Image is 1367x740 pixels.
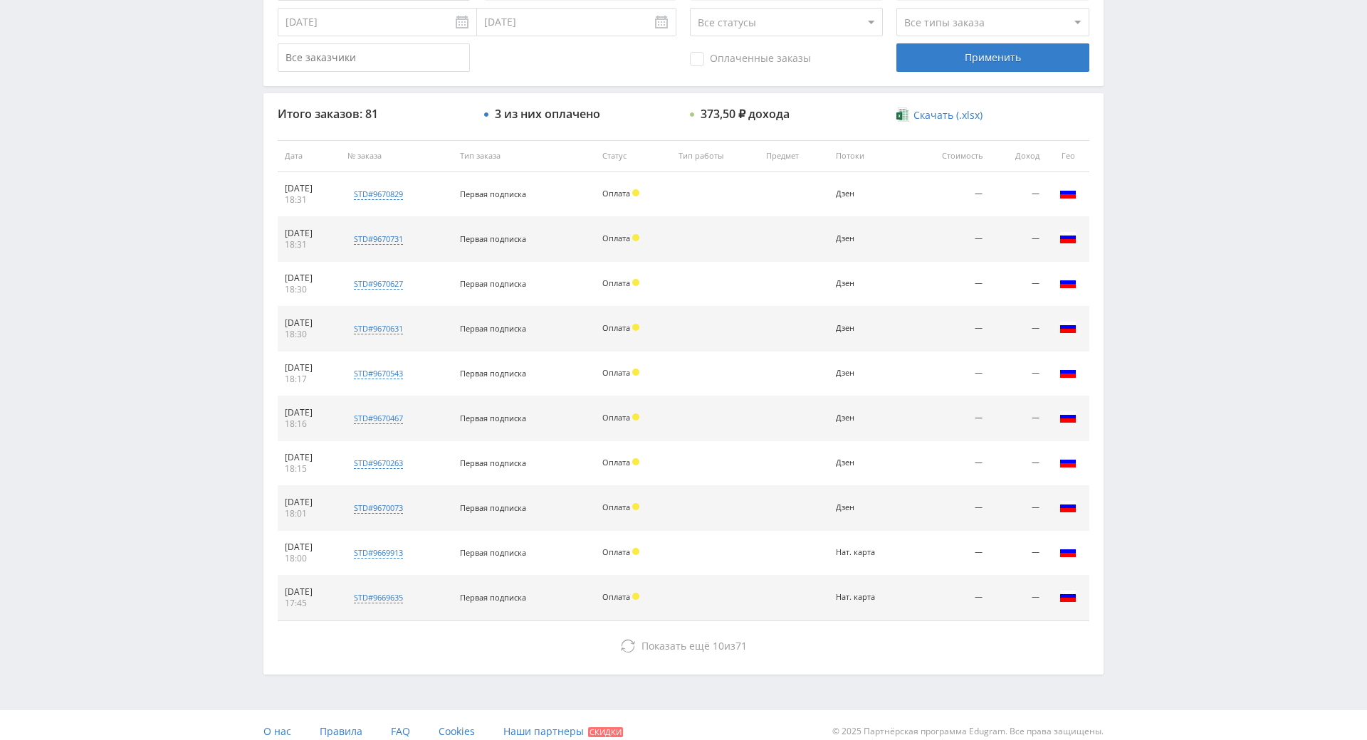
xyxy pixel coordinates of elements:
[391,724,410,738] span: FAQ
[690,52,811,66] span: Оплаченные заказы
[588,727,623,737] span: Скидки
[439,724,475,738] span: Cookies
[263,724,291,738] span: О нас
[320,724,362,738] span: Правила
[896,43,1089,72] div: Применить
[278,43,470,72] input: Все заказчики
[503,724,584,738] span: Наши партнеры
